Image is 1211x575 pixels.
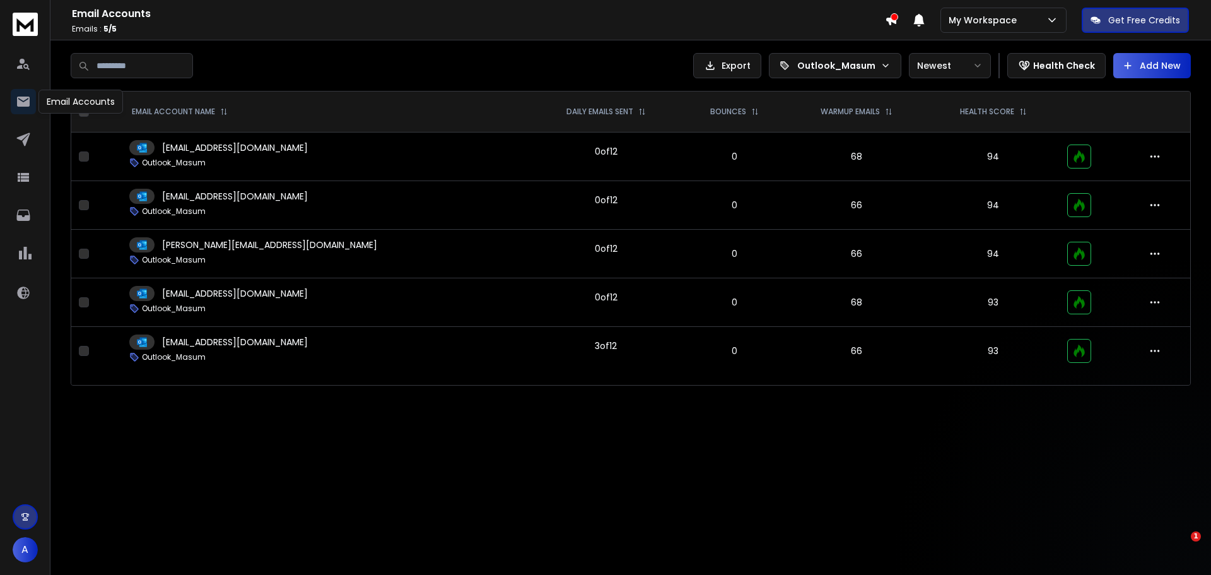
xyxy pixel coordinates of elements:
[162,239,377,251] p: [PERSON_NAME][EMAIL_ADDRESS][DOMAIN_NAME]
[689,247,779,260] p: 0
[142,206,206,216] p: Outlook_Masum
[693,53,761,78] button: Export
[38,90,123,114] div: Email Accounts
[821,107,880,117] p: WARMUP EMAILS
[162,190,308,203] p: [EMAIL_ADDRESS][DOMAIN_NAME]
[142,255,206,265] p: Outlook_Masum
[595,145,617,158] div: 0 of 12
[566,107,633,117] p: DAILY EMAILS SENT
[960,107,1014,117] p: HEALTH SCORE
[142,304,206,314] p: Outlook_Masum
[689,296,779,309] p: 0
[162,336,308,348] p: [EMAIL_ADDRESS][DOMAIN_NAME]
[142,158,206,168] p: Outlook_Masum
[13,13,38,36] img: logo
[1108,14,1180,27] p: Get Free Credits
[787,230,927,278] td: 66
[1113,53,1191,78] button: Add New
[72,6,885,21] h1: Email Accounts
[787,181,927,230] td: 66
[595,340,617,352] div: 3 of 12
[927,327,1060,376] td: 93
[927,278,1060,327] td: 93
[595,242,617,255] div: 0 of 12
[13,537,38,562] button: A
[787,327,927,376] td: 66
[949,14,1022,27] p: My Workspace
[797,59,875,72] p: Outlook_Masum
[1007,53,1106,78] button: Health Check
[1165,531,1195,562] iframe: Intercom live chat
[595,194,617,206] div: 0 of 12
[1191,531,1201,542] span: 1
[595,291,617,304] div: 0 of 12
[927,230,1060,278] td: 94
[689,199,779,211] p: 0
[689,345,779,357] p: 0
[142,352,206,362] p: Outlook_Masum
[927,181,1060,230] td: 94
[72,24,885,34] p: Emails :
[1033,59,1095,72] p: Health Check
[710,107,746,117] p: BOUNCES
[927,133,1060,181] td: 94
[909,53,991,78] button: Newest
[689,150,779,163] p: 0
[132,107,228,117] div: EMAIL ACCOUNT NAME
[162,141,308,154] p: [EMAIL_ADDRESS][DOMAIN_NAME]
[103,23,117,34] span: 5 / 5
[1082,8,1189,33] button: Get Free Credits
[787,278,927,327] td: 68
[787,133,927,181] td: 68
[162,287,308,300] p: [EMAIL_ADDRESS][DOMAIN_NAME]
